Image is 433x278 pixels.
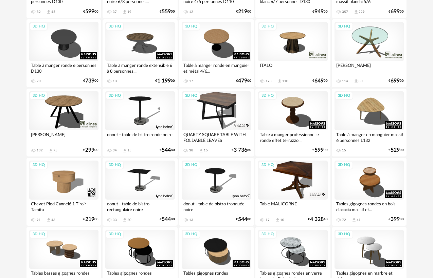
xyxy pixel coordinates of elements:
[199,148,204,153] span: Download icon
[106,22,124,31] div: 3D HQ
[357,218,361,222] div: 41
[238,10,247,14] span: 219
[258,22,277,31] div: 3D HQ
[182,61,251,75] div: Table à manger ronde en manguier et métal 4/6...
[83,148,98,152] div: € 00
[30,230,48,239] div: 3D HQ
[160,217,175,222] div: € 80
[162,217,171,222] span: 544
[189,79,193,83] div: 17
[85,217,94,222] span: 219
[105,130,175,144] div: donut - table de bistro ronde noire
[342,148,346,152] div: 15
[127,218,131,222] div: 20
[359,10,365,14] div: 229
[236,217,251,222] div: € 80
[127,10,131,14] div: 19
[389,10,404,14] div: € 00
[51,218,55,222] div: 43
[46,10,51,15] span: Download icon
[48,148,53,153] span: Download icon
[255,158,330,226] a: 3D HQ Table MALICORNE 17 Download icon 10 €4 32840
[342,10,348,14] div: 357
[160,10,175,14] div: € 00
[106,161,124,169] div: 3D HQ
[26,158,102,226] a: 3D HQ Chevet Pied Cannelé 1 Tiroir Tamita 91 Download icon 43 €21900
[26,19,102,87] a: 3D HQ Table à manger ronde 6 personnes D130 20 €73900
[182,130,251,144] div: QUARTZ SQUARE TABLE WITH FOLDABLE LEAVES
[308,217,328,222] div: € 40
[85,79,94,83] span: 739
[85,10,94,14] span: 599
[332,19,407,87] a: 3D HQ [PERSON_NAME] 114 Download icon 80 €69900
[113,10,117,14] div: 37
[37,148,43,152] div: 132
[354,79,359,84] span: Download icon
[113,218,117,222] div: 33
[314,10,324,14] span: 949
[236,10,251,14] div: € 00
[389,148,404,152] div: € 00
[105,61,175,75] div: Table à manger ronde extensible 6 à 8 personnes...
[113,148,117,152] div: 34
[312,148,328,152] div: € 00
[29,61,99,75] div: Table à manger ronde 6 personnes D130
[113,79,117,83] div: 13
[46,217,51,222] span: Download icon
[238,79,247,83] span: 479
[312,10,328,14] div: € 00
[258,92,277,100] div: 3D HQ
[314,79,324,83] span: 649
[255,19,330,87] a: 3D HQ ITALO 178 Download icon 110 €64900
[258,230,277,239] div: 3D HQ
[162,10,171,14] span: 559
[106,92,124,100] div: 3D HQ
[122,217,127,222] span: Download icon
[258,61,328,75] div: ITALO
[232,148,251,152] div: € 80
[275,217,280,222] span: Download icon
[182,92,200,100] div: 3D HQ
[266,218,270,222] div: 17
[26,89,102,156] a: 3D HQ [PERSON_NAME] 132 Download icon 75 €29900
[391,79,400,83] span: 699
[103,19,178,87] a: 3D HQ Table à manger ronde extensible 6 à 8 personnes... 13 €1 19900
[37,218,41,222] div: 91
[335,161,353,169] div: 3D HQ
[127,148,131,152] div: 15
[29,200,99,213] div: Chevet Pied Cannelé 1 Tiroir Tamita
[179,19,254,87] a: 3D HQ Table à manger ronde en manguier et métal 4/6... 17 €47900
[310,217,324,222] span: 4 328
[106,230,124,239] div: 3D HQ
[160,148,175,152] div: € 80
[122,10,127,15] span: Download icon
[282,79,288,83] div: 110
[179,89,254,156] a: 3D HQ QUARTZ SQUARE TABLE WITH FOLDABLE LEAVES 38 Download icon 15 €3 73680
[335,61,404,75] div: [PERSON_NAME]
[391,217,400,222] span: 399
[314,148,324,152] span: 599
[182,230,200,239] div: 3D HQ
[29,130,99,144] div: [PERSON_NAME]
[266,79,272,83] div: 178
[30,92,48,100] div: 3D HQ
[391,148,400,152] span: 529
[255,89,330,156] a: 3D HQ Table à manger professionnelle ronde effet terrazzo... €59900
[391,10,400,14] span: 699
[30,161,48,169] div: 3D HQ
[258,200,328,213] div: Table MALICORNE
[182,22,200,31] div: 3D HQ
[51,10,55,14] div: 45
[83,217,98,222] div: € 00
[30,22,48,31] div: 3D HQ
[234,148,247,152] span: 3 736
[189,10,193,14] div: 12
[335,92,353,100] div: 3D HQ
[103,89,178,156] a: 3D HQ donut - table de bistro ronde noire 34 Download icon 15 €54480
[122,148,127,153] span: Download icon
[155,79,175,83] div: € 00
[335,200,404,213] div: Tables gigognes rondes en bois d'acacia massif et...
[157,79,171,83] span: 1 199
[236,79,251,83] div: € 00
[37,79,41,83] div: 20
